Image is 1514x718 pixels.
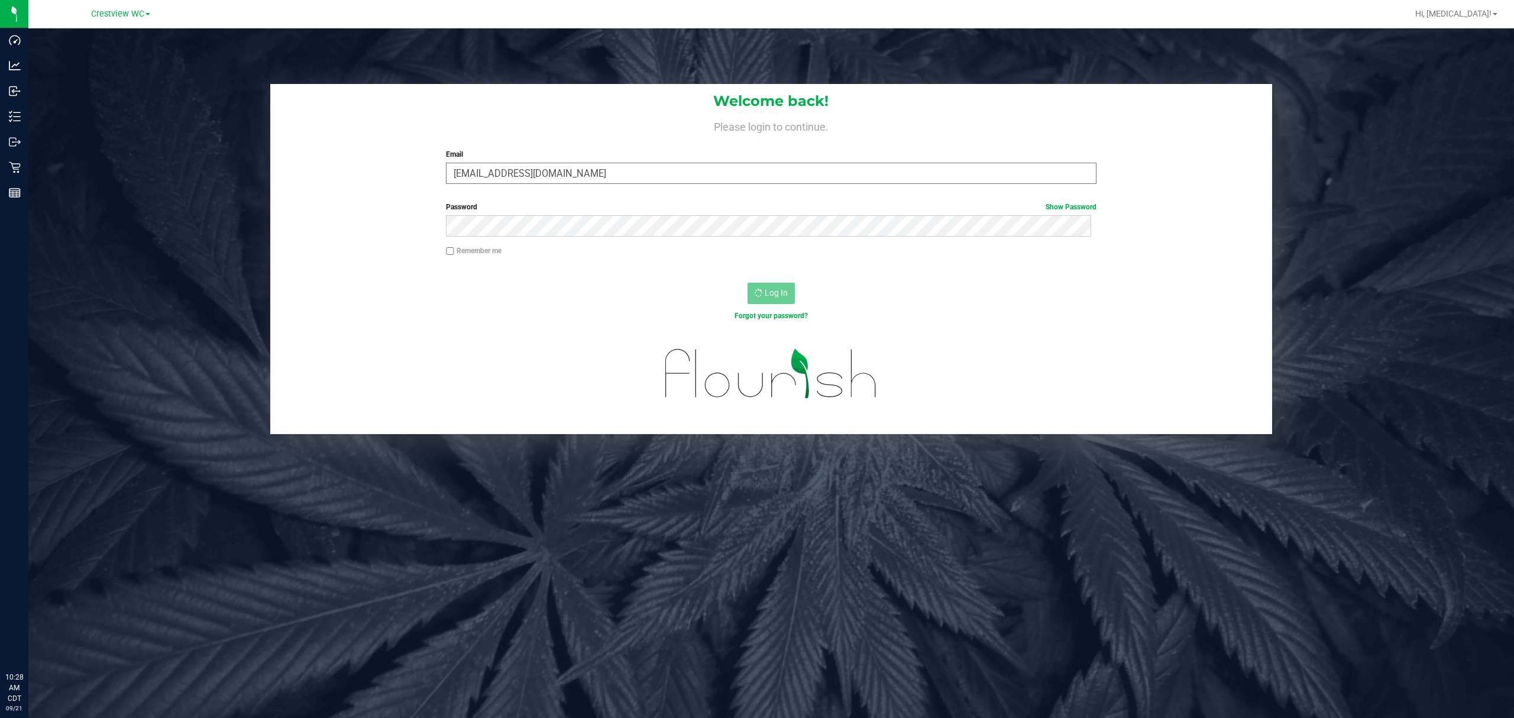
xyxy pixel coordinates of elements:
span: Crestview WC [91,9,144,19]
span: Log In [765,288,788,297]
label: Email [446,149,1096,160]
a: Forgot your password? [735,312,808,320]
label: Remember me [446,245,502,256]
inline-svg: Outbound [9,136,21,148]
inline-svg: Analytics [9,60,21,72]
button: Log In [748,283,795,304]
h4: Please login to continue. [270,118,1273,132]
span: Password [446,203,477,211]
a: Show Password [1046,203,1096,211]
inline-svg: Inventory [9,111,21,122]
input: Remember me [446,247,454,255]
inline-svg: Inbound [9,85,21,97]
inline-svg: Retail [9,161,21,173]
img: flourish_logo.svg [646,334,897,414]
span: Hi, [MEDICAL_DATA]! [1415,9,1492,18]
h1: Welcome back! [270,93,1273,109]
p: 10:28 AM CDT [5,672,23,704]
inline-svg: Dashboard [9,34,21,46]
inline-svg: Reports [9,187,21,199]
p: 09/21 [5,704,23,713]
